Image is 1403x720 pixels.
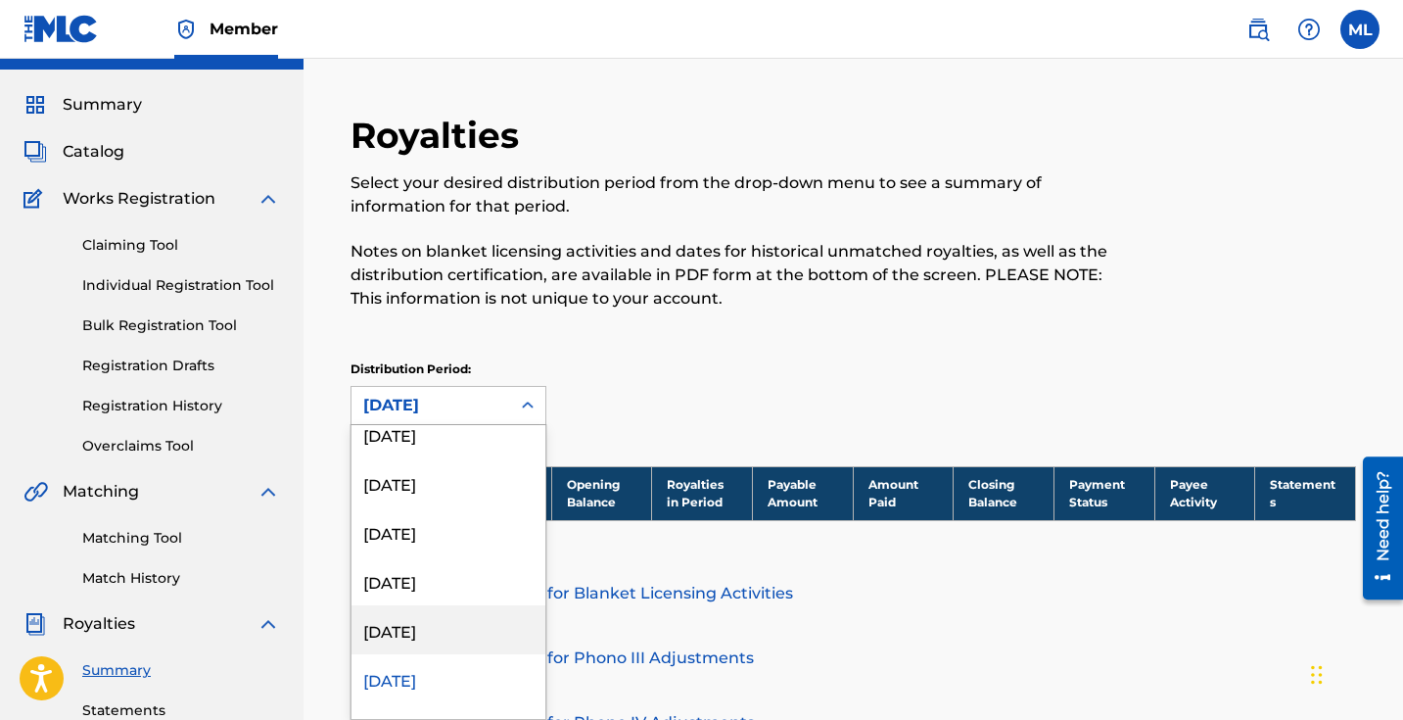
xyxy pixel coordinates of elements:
[351,654,545,703] div: [DATE]
[23,15,99,43] img: MLC Logo
[82,356,280,376] a: Registration Drafts
[551,466,652,520] th: Opening Balance
[63,93,142,117] span: Summary
[363,394,498,417] div: [DATE]
[753,466,854,520] th: Payable Amount
[351,360,546,378] p: Distribution Period:
[853,466,954,520] th: Amount Paid
[82,235,280,256] a: Claiming Tool
[210,18,278,40] span: Member
[1239,10,1278,49] a: Public Search
[351,556,545,605] div: [DATE]
[23,187,49,211] img: Works Registration
[23,480,48,504] img: Matching
[1340,10,1380,49] div: User Menu
[351,409,545,458] div: [DATE]
[257,187,280,211] img: expand
[23,140,47,164] img: Catalog
[652,466,753,520] th: Royalties in Period
[257,480,280,504] img: expand
[954,466,1054,520] th: Closing Balance
[23,93,47,117] img: Summary
[82,568,280,589] a: Match History
[351,507,545,556] div: [DATE]
[1255,466,1356,520] th: Statements
[174,18,198,41] img: Top Rightsholder
[82,315,280,336] a: Bulk Registration Tool
[82,275,280,296] a: Individual Registration Tool
[63,187,215,211] span: Works Registration
[1348,450,1403,607] iframe: Resource Center
[63,480,139,504] span: Matching
[1154,466,1255,520] th: Payee Activity
[63,612,135,636] span: Royalties
[82,660,280,681] a: Summary
[351,240,1125,311] p: Notes on blanket licensing activities and dates for historical unmatched royalties, as well as th...
[82,396,280,416] a: Registration History
[351,605,545,654] div: [DATE]
[23,140,124,164] a: CatalogCatalog
[1305,626,1403,720] iframe: Chat Widget
[351,114,529,158] h2: Royalties
[1311,646,1323,704] div: Drag
[351,570,1356,617] a: Distribution Notes for Blanket Licensing Activities
[351,635,1356,682] a: Distribution Notes for Phono III Adjustments
[63,140,124,164] span: Catalog
[23,93,142,117] a: SummarySummary
[351,458,545,507] div: [DATE]
[1289,10,1329,49] div: Help
[1297,18,1321,41] img: help
[23,612,47,636] img: Royalties
[351,171,1125,218] p: Select your desired distribution period from the drop-down menu to see a summary of information f...
[82,528,280,549] a: Matching Tool
[82,436,280,456] a: Overclaims Tool
[1246,18,1270,41] img: search
[1053,466,1154,520] th: Payment Status
[257,612,280,636] img: expand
